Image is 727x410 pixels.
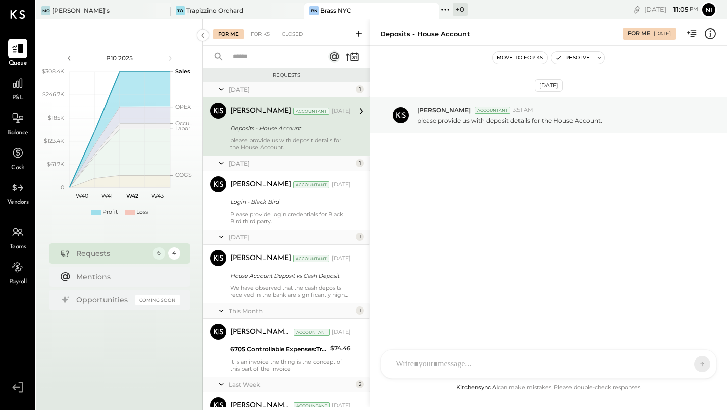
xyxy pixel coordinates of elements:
div: Loss [136,208,148,216]
text: W43 [151,192,164,199]
div: it is an invoice the thing is the concept of this part of the invoice [230,358,351,372]
a: Queue [1,39,35,68]
button: Ni [701,2,717,18]
div: 4 [168,247,180,260]
text: W42 [126,192,138,199]
a: Payroll [1,258,35,287]
text: $123.4K [44,137,64,144]
div: For KS [246,29,275,39]
div: [DATE] [332,254,351,263]
text: W41 [101,192,113,199]
div: House Account Deposit vs Cash Deposit [230,271,348,281]
div: [DATE] [229,85,353,94]
div: Trapizzino Orchard [186,6,243,15]
div: Accountant [475,107,510,114]
a: P&L [1,74,35,103]
p: please provide us with deposit details for the House Account. [417,116,602,125]
text: Labor [175,125,190,132]
div: BN [309,6,319,15]
div: [PERSON_NAME] Del [PERSON_NAME] [230,327,292,337]
div: Deposits - House Account [380,29,470,39]
a: Cash [1,143,35,173]
div: Mo [41,6,50,15]
text: 0 [61,184,64,191]
div: 1 [356,85,364,93]
a: Vendors [1,178,35,208]
span: P&L [12,94,24,103]
div: [PERSON_NAME] [230,253,291,264]
div: [DATE] [332,107,351,115]
text: W40 [75,192,88,199]
div: [DATE] [229,233,353,241]
div: + 0 [453,3,468,16]
div: 1 [356,233,364,241]
text: Occu... [175,120,192,127]
text: $185K [48,114,64,121]
div: Accountant [294,402,330,409]
div: 2 [356,380,364,388]
div: [DATE] [332,181,351,189]
div: Accountant [293,255,329,262]
div: 1 [356,306,364,315]
div: [DATE] [644,5,698,14]
div: [DATE] [332,402,351,410]
span: [PERSON_NAME] [417,106,471,114]
a: Balance [1,109,35,138]
text: COGS [175,171,192,178]
div: [DATE] [229,159,353,168]
text: $61.7K [47,161,64,168]
text: $246.7K [42,91,64,98]
div: TO [176,6,185,15]
div: Accountant [293,108,329,115]
span: Vendors [7,198,29,208]
div: Mentions [76,272,175,282]
div: 6 [153,247,165,260]
div: copy link [632,4,642,15]
div: For Me [628,30,650,38]
div: please provide us with deposit details for the House Account. [230,137,351,151]
text: $308.4K [42,68,64,75]
div: This Month [229,306,353,315]
span: Payroll [9,278,27,287]
div: Accountant [293,181,329,188]
div: Brass NYC [320,6,351,15]
div: Last Week [229,380,353,389]
div: [PERSON_NAME]'s [52,6,110,15]
div: $74.46 [330,343,351,353]
span: Teams [10,243,26,252]
div: Coming Soon [135,295,180,305]
button: Move to for ks [493,52,547,64]
div: Login - Black Bird [230,197,348,207]
text: OPEX [175,103,191,110]
div: We have observed that the cash deposits received in the bank are significantly higher than the re... [230,284,351,298]
span: Balance [7,129,28,138]
button: Resolve [551,52,594,64]
div: [DATE] [332,328,351,336]
div: Opportunities [76,295,130,305]
span: Cash [11,164,24,173]
div: Deposits - House Account [230,123,348,133]
span: 3:51 AM [513,106,533,114]
div: [DATE] [654,30,671,37]
div: Accountant [294,329,330,336]
div: Closed [277,29,308,39]
div: [DATE] [535,79,563,92]
a: Teams [1,223,35,252]
div: Profit [102,208,118,216]
span: Queue [9,59,27,68]
div: Please provide login credentials for Black Bird third party. [230,211,351,225]
div: 1 [356,159,364,167]
div: For Me [213,29,244,39]
div: P10 2025 [77,54,163,62]
div: [PERSON_NAME] [230,180,291,190]
div: Requests [208,72,365,79]
text: Sales [175,68,190,75]
div: 6705 Controllable Expenses:Travel, Meals, & Entertainment:Travel, Ground Transport & Airfare [230,344,327,354]
div: [PERSON_NAME] [230,106,291,116]
div: Requests [76,248,148,259]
